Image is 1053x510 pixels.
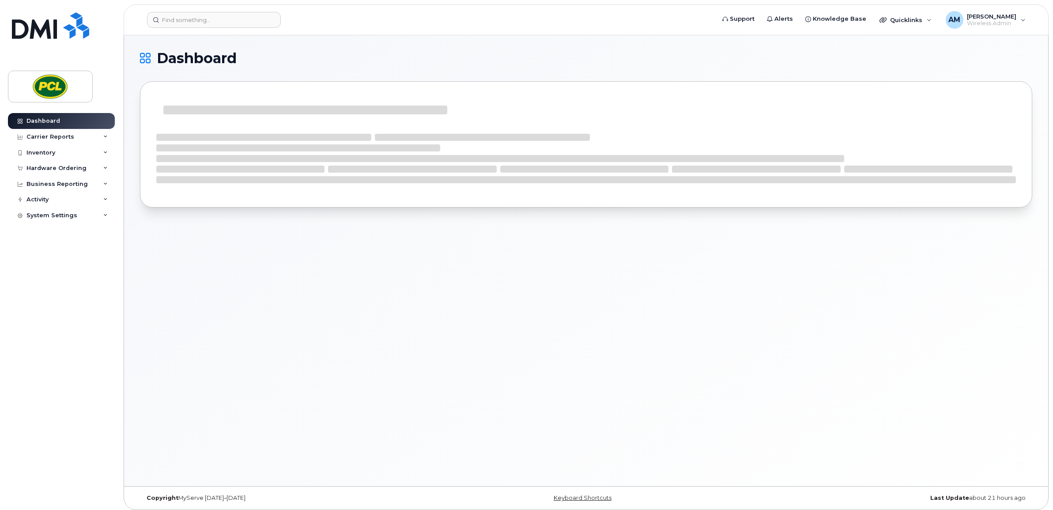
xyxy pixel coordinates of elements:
div: MyServe [DATE]–[DATE] [140,495,438,502]
a: Keyboard Shortcuts [554,495,611,501]
strong: Last Update [930,495,969,501]
div: about 21 hours ago [735,495,1032,502]
strong: Copyright [147,495,178,501]
span: Dashboard [157,52,237,65]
